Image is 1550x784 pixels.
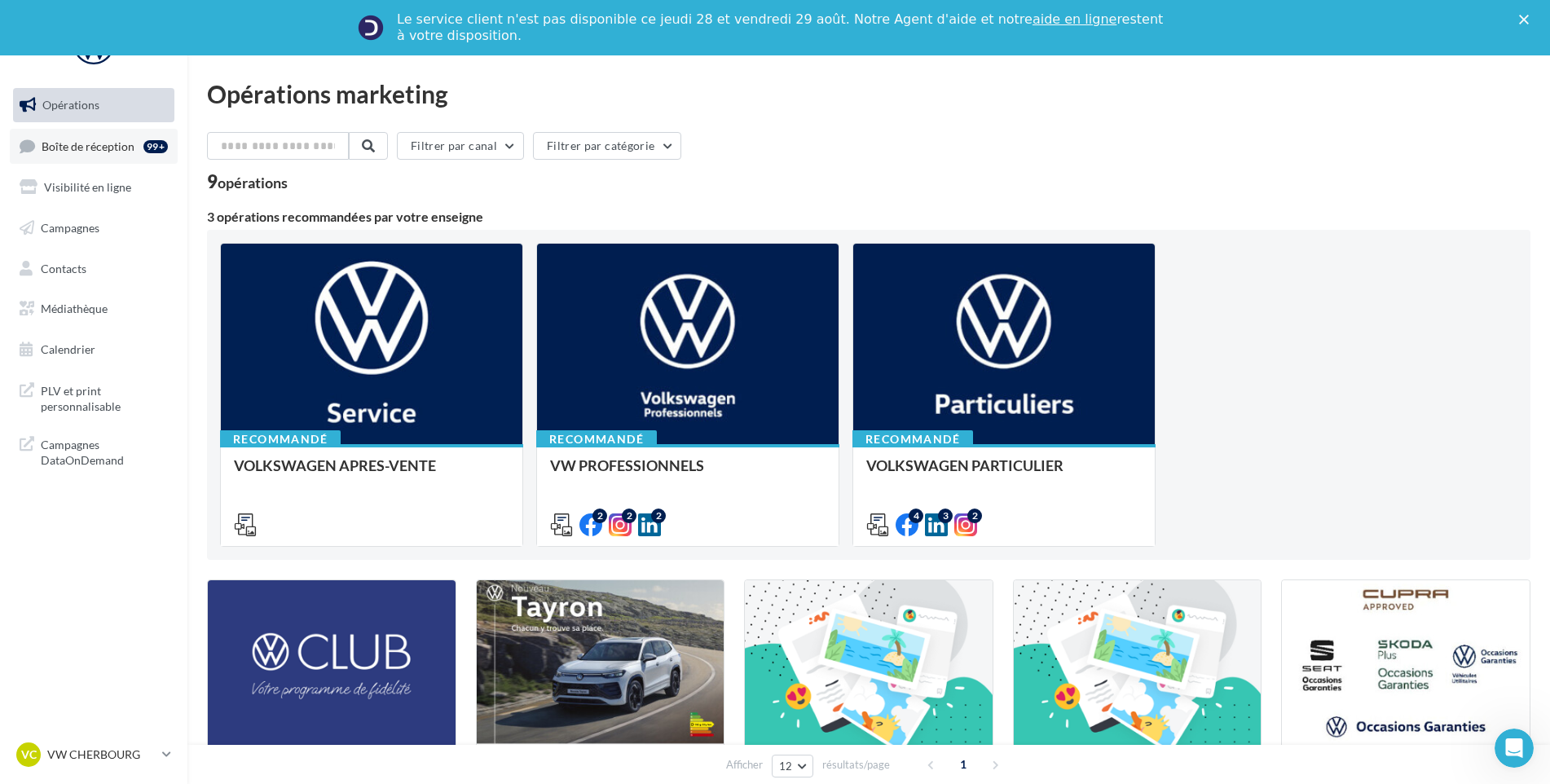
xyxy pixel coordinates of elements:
p: VW CHERBOURG [47,747,156,763]
span: Visibilité en ligne [44,180,131,194]
a: Campagnes [10,211,178,245]
div: 2 [651,509,666,523]
a: PLV et print personnalisable [10,373,178,421]
div: Opérations marketing [207,81,1530,106]
span: Campagnes DataOnDemand [41,434,168,469]
span: Boîte de réception [42,139,134,152]
div: Le service client n'est pas disponible ce jeudi 28 et vendredi 29 août. Notre Agent d'aide et not... [397,11,1166,44]
div: 3 [938,509,953,523]
span: résultats/page [822,757,890,773]
div: 99+ [143,140,168,153]
a: Campagnes DataOnDemand [10,427,178,475]
span: Médiathèque [41,302,108,315]
span: 1 [950,751,976,777]
div: 3 opérations recommandées par votre enseigne [207,210,1530,223]
div: Recommandé [852,430,973,448]
a: VC VW CHERBOURG [13,739,174,770]
span: Calendrier [41,342,95,356]
span: VW PROFESSIONNELS [550,456,704,474]
div: Recommandé [220,430,341,448]
div: 4 [909,509,923,523]
span: VOLKSWAGEN PARTICULIER [866,456,1063,474]
span: VOLKSWAGEN APRES-VENTE [234,456,436,474]
span: Afficher [726,757,763,773]
div: Recommandé [536,430,657,448]
a: Boîte de réception99+ [10,129,178,164]
div: 2 [622,509,636,523]
iframe: Intercom live chat [1495,729,1534,768]
span: VC [21,747,37,763]
div: 2 [967,509,982,523]
button: Filtrer par canal [397,132,524,160]
button: Filtrer par catégorie [533,132,681,160]
a: aide en ligne [1033,11,1116,27]
span: Campagnes [41,221,99,235]
div: opérations [218,175,288,190]
button: 12 [772,755,813,777]
a: Opérations [10,88,178,122]
a: Calendrier [10,333,178,367]
span: 12 [779,760,793,773]
a: Médiathèque [10,292,178,326]
span: Opérations [42,98,99,112]
div: 9 [207,173,288,191]
div: 2 [592,509,607,523]
span: PLV et print personnalisable [41,380,168,415]
a: Visibilité en ligne [10,170,178,205]
a: Contacts [10,252,178,286]
div: Fermer [1519,15,1535,24]
span: Contacts [41,261,86,275]
img: Profile image for Service-Client [358,15,384,41]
